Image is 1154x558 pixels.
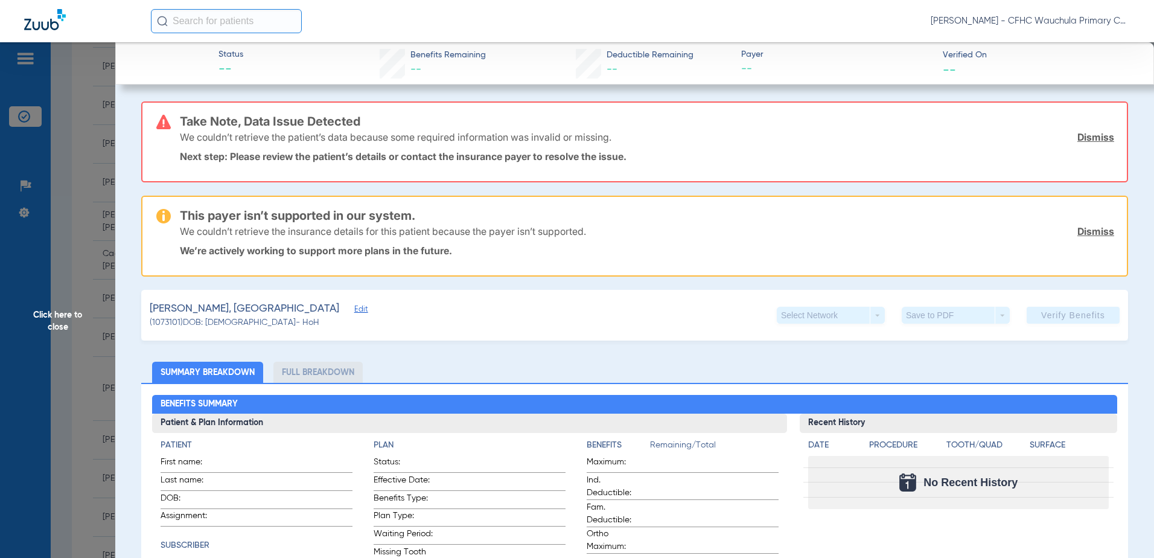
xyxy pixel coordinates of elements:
[410,49,486,62] span: Benefits Remaining
[899,473,916,492] img: Calendar
[161,439,352,452] h4: Patient
[161,510,220,526] span: Assignment:
[180,225,586,237] p: We couldn’t retrieve the insurance details for this patient because the payer isn’t supported.
[869,439,942,456] app-breakdown-title: Procedure
[161,456,220,472] span: First name:
[607,64,617,75] span: --
[161,474,220,490] span: Last name:
[587,474,646,499] span: Ind. Deductible:
[607,49,693,62] span: Deductible Remaining
[150,316,319,329] span: (1073101) DOB: [DEMOGRAPHIC_DATA] - HoH
[218,62,243,79] span: --
[943,63,956,75] span: --
[1077,225,1114,237] a: Dismiss
[180,210,1114,222] h3: This payer isn’t supported in our system.
[741,62,932,77] span: --
[808,439,859,456] app-breakdown-title: Date
[180,131,611,143] p: We couldn’t retrieve the patient’s data because some required information was invalid or missing.
[374,439,566,452] h4: Plan
[374,528,433,544] span: Waiting Period:
[410,64,421,75] span: --
[151,9,302,33] input: Search for patients
[374,510,433,526] span: Plan Type:
[946,439,1025,452] h4: Tooth/Quad
[741,48,932,61] span: Payer
[354,305,365,316] span: Edit
[587,439,650,456] app-breakdown-title: Benefits
[587,501,646,527] span: Fam. Deductible:
[180,150,1114,162] p: Next step: Please review the patient’s details or contact the insurance payer to resolve the issue.
[156,209,171,223] img: warning-icon
[587,439,650,452] h4: Benefits
[931,15,1130,27] span: [PERSON_NAME] - CFHC Wauchula Primary Care Dental
[152,414,788,433] h3: Patient & Plan Information
[869,439,942,452] h4: Procedure
[1030,439,1109,456] app-breakdown-title: Surface
[161,492,220,508] span: DOB:
[587,456,646,472] span: Maximum:
[374,456,433,472] span: Status:
[152,395,1118,414] h2: Benefits Summary
[374,492,433,508] span: Benefits Type:
[374,474,433,490] span: Effective Date:
[923,476,1018,489] span: No Recent History
[156,115,171,129] img: error-icon
[808,439,859,452] h4: Date
[150,301,339,316] span: [PERSON_NAME], [GEOGRAPHIC_DATA]
[24,9,66,30] img: Zuub Logo
[180,115,1114,127] h3: Take Note, Data Issue Detected
[1077,131,1114,143] a: Dismiss
[218,48,243,61] span: Status
[1030,439,1109,452] h4: Surface
[157,16,168,27] img: Search Icon
[943,49,1134,62] span: Verified On
[273,362,363,383] li: Full Breakdown
[152,362,263,383] li: Summary Breakdown
[1094,500,1154,558] iframe: Chat Widget
[587,528,646,553] span: Ortho Maximum:
[650,439,779,456] span: Remaining/Total
[180,245,1114,257] p: We’re actively working to support more plans in the future.
[800,414,1117,433] h3: Recent History
[946,439,1025,456] app-breakdown-title: Tooth/Quad
[161,539,352,552] h4: Subscriber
